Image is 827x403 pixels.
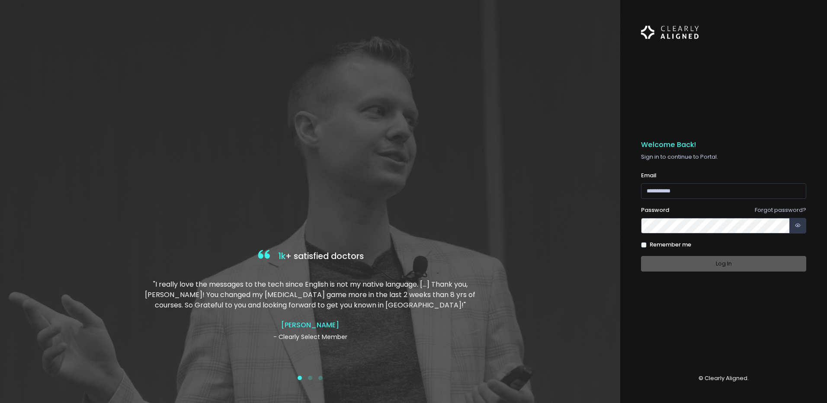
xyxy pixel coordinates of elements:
h4: [PERSON_NAME] [144,321,477,329]
p: "I really love the messages to the tech since English is not my native language. […] Thank you, [... [144,279,477,310]
p: © Clearly Aligned. [641,374,806,383]
span: 1k [278,250,285,262]
h4: + satisfied doctors [144,248,477,265]
label: Email [641,171,657,180]
p: Sign in to continue to Portal. [641,153,806,161]
img: Logo Horizontal [641,21,699,44]
label: Password [641,206,669,214]
p: - Clearly Select Member [144,333,477,342]
a: Forgot password? [755,206,806,214]
label: Remember me [650,240,691,249]
h5: Welcome Back! [641,141,806,149]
